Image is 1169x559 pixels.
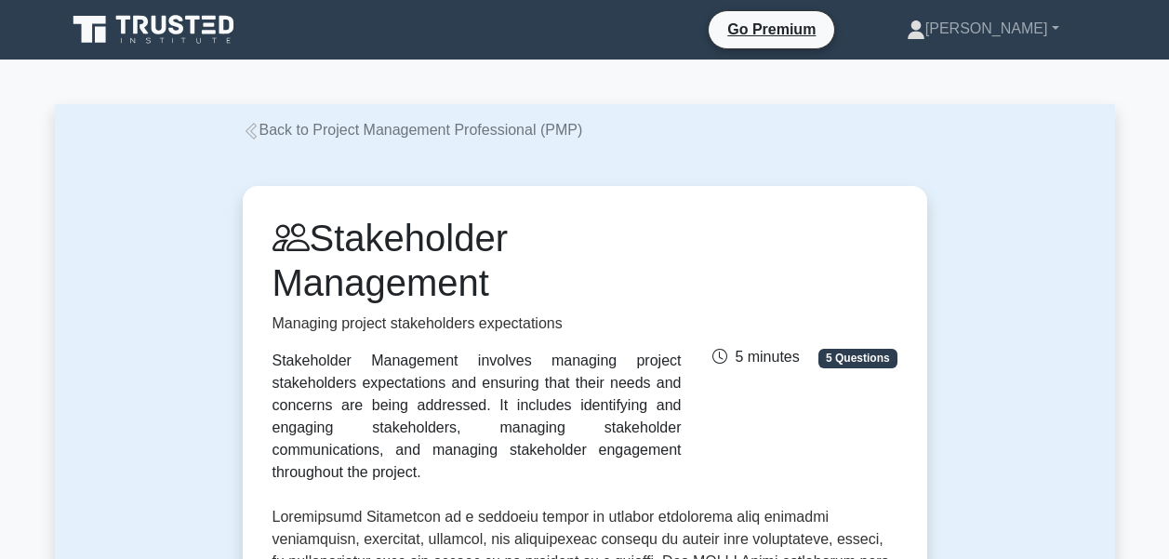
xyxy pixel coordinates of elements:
[818,349,897,367] span: 5 Questions
[243,122,583,138] a: Back to Project Management Professional (PMP)
[862,10,1104,47] a: [PERSON_NAME]
[712,349,799,365] span: 5 minutes
[272,313,682,335] p: Managing project stakeholders expectations
[272,350,682,484] div: Stakeholder Management involves managing project stakeholders expectations and ensuring that thei...
[716,18,827,41] a: Go Premium
[272,216,682,305] h1: Stakeholder Management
